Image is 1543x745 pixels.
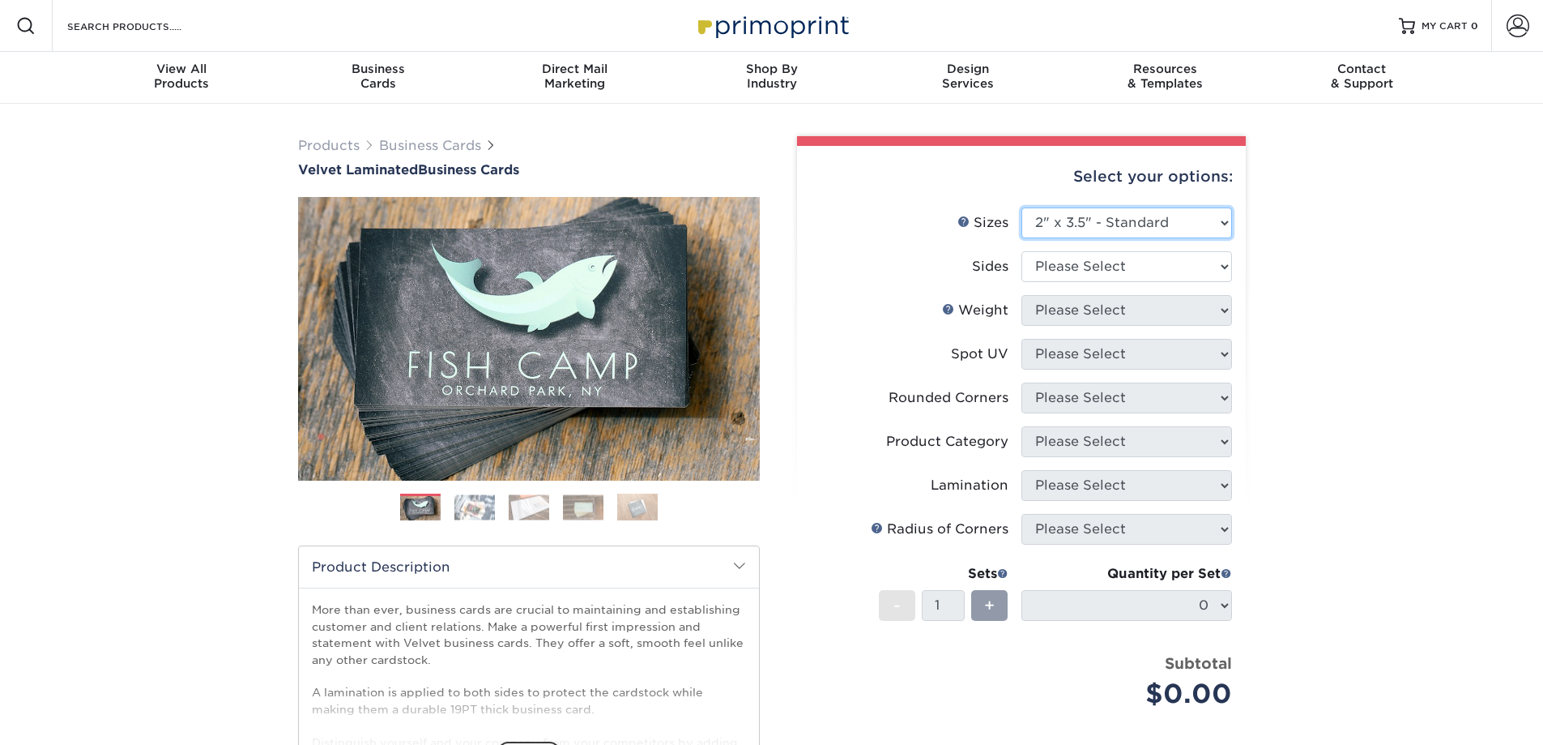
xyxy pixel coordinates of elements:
[886,432,1008,452] div: Product Category
[1067,62,1264,76] span: Resources
[673,52,870,104] a: Shop ByIndustry
[83,52,280,104] a: View AllProducts
[673,62,870,76] span: Shop By
[509,495,549,520] img: Business Cards 03
[1264,62,1460,91] div: & Support
[299,546,759,588] h2: Product Description
[810,146,1233,208] div: Select your options:
[870,62,1067,76] span: Design
[889,388,1008,408] div: Rounded Corners
[298,162,418,178] span: Velvet Laminated
[279,52,476,104] a: BusinessCards
[66,16,224,36] input: SEARCH PRODUCTS.....
[279,62,476,91] div: Cards
[870,62,1067,91] div: Services
[298,138,360,153] a: Products
[400,488,441,529] img: Business Cards 01
[1471,20,1478,32] span: 0
[1264,62,1460,76] span: Contact
[4,696,138,739] iframe: Google Customer Reviews
[931,476,1008,495] div: Lamination
[1422,19,1468,33] span: MY CART
[298,162,760,178] a: Velvet LaminatedBusiness Cards
[1264,52,1460,104] a: Contact& Support
[871,520,1008,539] div: Radius of Corners
[957,213,1008,233] div: Sizes
[476,62,673,76] span: Direct Mail
[870,52,1067,104] a: DesignServices
[942,301,1008,320] div: Weight
[1067,62,1264,91] div: & Templates
[563,495,603,520] img: Business Cards 04
[691,8,853,43] img: Primoprint
[454,495,495,520] img: Business Cards 02
[673,62,870,91] div: Industry
[1165,654,1232,672] strong: Subtotal
[279,62,476,76] span: Business
[298,162,760,178] h1: Business Cards
[617,493,658,521] img: Business Cards 05
[83,62,280,91] div: Products
[476,52,673,104] a: Direct MailMarketing
[476,62,673,91] div: Marketing
[972,257,1008,276] div: Sides
[893,593,901,618] span: -
[1021,564,1232,584] div: Quantity per Set
[951,345,1008,364] div: Spot UV
[984,593,995,618] span: +
[298,108,760,570] img: Velvet Laminated 01
[379,138,481,153] a: Business Cards
[83,62,280,76] span: View All
[1034,674,1232,713] div: $0.00
[879,564,1008,584] div: Sets
[1067,52,1264,104] a: Resources& Templates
